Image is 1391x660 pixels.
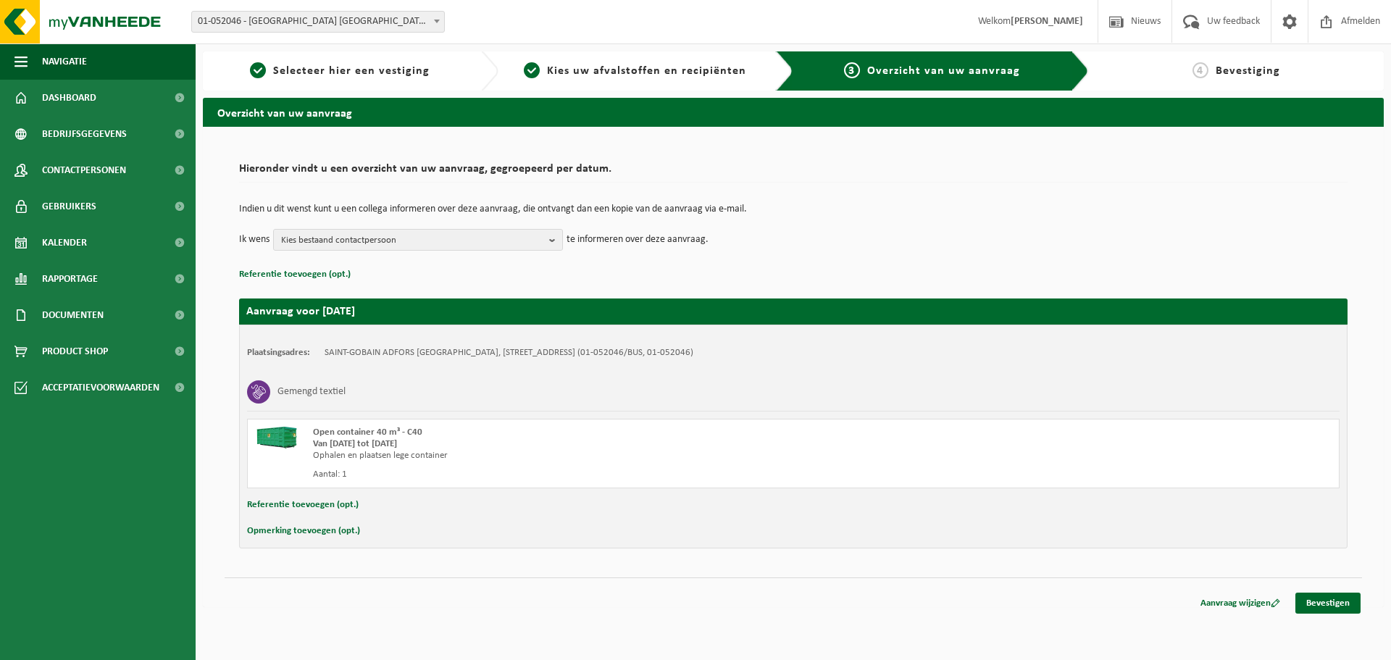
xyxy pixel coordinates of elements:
[1011,16,1083,27] strong: [PERSON_NAME]
[210,62,469,80] a: 1Selecteer hier een vestiging
[191,11,445,33] span: 01-052046 - SAINT-GOBAIN ADFORS BELGIUM - BUGGENHOUT
[313,427,422,437] span: Open container 40 m³ - C40
[1295,593,1361,614] a: Bevestigen
[42,188,96,225] span: Gebruikers
[1190,593,1291,614] a: Aanvraag wijzigen
[247,496,359,514] button: Referentie toevoegen (opt.)
[247,348,310,357] strong: Plaatsingsadres:
[506,62,765,80] a: 2Kies uw afvalstoffen en recipiënten
[42,152,126,188] span: Contactpersonen
[1192,62,1208,78] span: 4
[239,204,1348,214] p: Indien u dit wenst kunt u een collega informeren over deze aanvraag, die ontvangt dan een kopie v...
[313,469,851,480] div: Aantal: 1
[203,98,1384,126] h2: Overzicht van uw aanvraag
[867,65,1020,77] span: Overzicht van uw aanvraag
[42,116,127,152] span: Bedrijfsgegevens
[42,297,104,333] span: Documenten
[524,62,540,78] span: 2
[42,225,87,261] span: Kalender
[192,12,444,32] span: 01-052046 - SAINT-GOBAIN ADFORS BELGIUM - BUGGENHOUT
[247,522,360,540] button: Opmerking toevoegen (opt.)
[1216,65,1280,77] span: Bevestiging
[42,261,98,297] span: Rapportage
[239,229,270,251] p: Ik wens
[239,265,351,284] button: Referentie toevoegen (opt.)
[42,80,96,116] span: Dashboard
[547,65,746,77] span: Kies uw afvalstoffen en recipiënten
[42,43,87,80] span: Navigatie
[313,439,397,448] strong: Van [DATE] tot [DATE]
[277,380,346,404] h3: Gemengd textiel
[567,229,709,251] p: te informeren over deze aanvraag.
[313,450,851,461] div: Ophalen en plaatsen lege container
[42,369,159,406] span: Acceptatievoorwaarden
[246,306,355,317] strong: Aanvraag voor [DATE]
[273,229,563,251] button: Kies bestaand contactpersoon
[255,427,298,448] img: HK-XC-40-GN-00.png
[250,62,266,78] span: 1
[42,333,108,369] span: Product Shop
[273,65,430,77] span: Selecteer hier een vestiging
[325,347,693,359] td: SAINT-GOBAIN ADFORS [GEOGRAPHIC_DATA], [STREET_ADDRESS] (01-052046/BUS, 01-052046)
[281,230,543,251] span: Kies bestaand contactpersoon
[239,163,1348,183] h2: Hieronder vindt u een overzicht van uw aanvraag, gegroepeerd per datum.
[844,62,860,78] span: 3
